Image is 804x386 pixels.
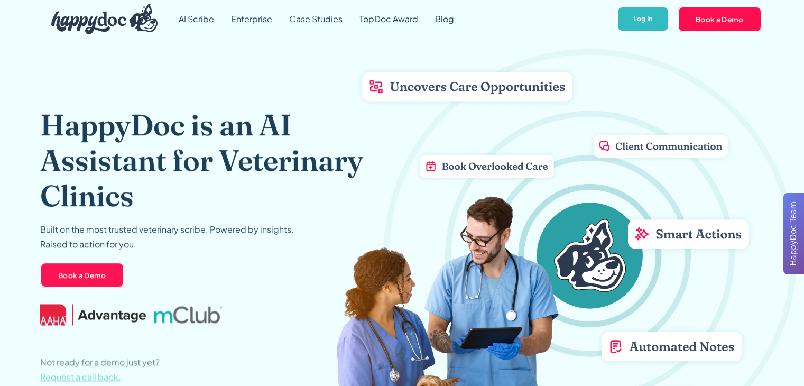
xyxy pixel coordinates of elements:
a: Book a Demo [678,6,762,32]
a: home [43,1,158,37]
span: Request a call back. [40,371,121,382]
img: AAHA Advantage logo [40,304,146,325]
h1: HappyDoc is an AI Assistant for Veterinary Clinics [40,107,366,214]
a: Book a Demo [40,262,124,288]
a: Log In [617,6,669,32]
p: Not ready for a demo just yet? [40,355,160,384]
p: Built on the most trusted veterinary scribe. Powered by insights. Raised to action for you. [40,222,294,252]
img: HappyDoc Logo: A happy dog with his ear up, listening. [51,4,158,34]
img: mclub logo [154,306,222,323]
